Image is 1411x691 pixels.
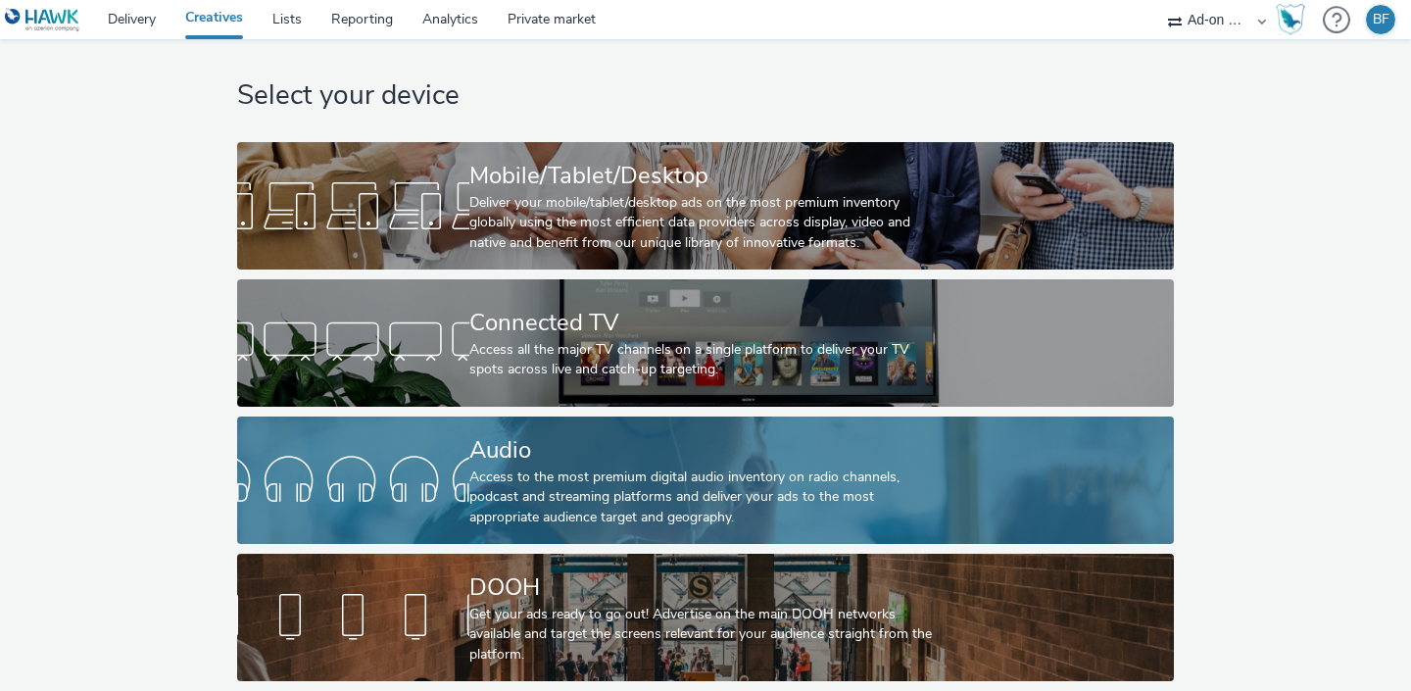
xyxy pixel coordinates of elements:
[237,554,1173,681] a: DOOHGet your ads ready to go out! Advertise on the main DOOH networks available and target the sc...
[1276,4,1313,35] a: Hawk Academy
[469,605,934,665] div: Get your ads ready to go out! Advertise on the main DOOH networks available and target the screen...
[237,417,1173,544] a: AudioAccess to the most premium digital audio inventory on radio channels, podcast and streaming ...
[469,306,934,340] div: Connected TV
[237,77,1173,115] h1: Select your device
[469,570,934,605] div: DOOH
[1373,5,1389,34] div: BF
[469,433,934,468] div: Audio
[469,159,934,193] div: Mobile/Tablet/Desktop
[237,279,1173,407] a: Connected TVAccess all the major TV channels on a single platform to deliver your TV spots across...
[1276,4,1305,35] img: Hawk Academy
[469,468,934,527] div: Access to the most premium digital audio inventory on radio channels, podcast and streaming platf...
[5,8,80,32] img: undefined Logo
[469,340,934,380] div: Access all the major TV channels on a single platform to deliver your TV spots across live and ca...
[237,142,1173,270] a: Mobile/Tablet/DesktopDeliver your mobile/tablet/desktop ads on the most premium inventory globall...
[469,193,934,253] div: Deliver your mobile/tablet/desktop ads on the most premium inventory globally using the most effi...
